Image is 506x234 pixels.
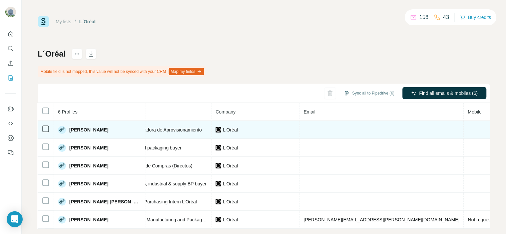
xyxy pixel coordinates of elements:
[304,217,460,222] span: [PERSON_NAME][EMAIL_ADDRESS][PERSON_NAME][DOMAIN_NAME]
[5,147,16,159] button: Feedback
[403,87,487,99] button: Find all emails & mobiles (6)
[468,109,482,115] span: Mobile
[5,28,16,40] button: Quick start
[69,198,141,205] span: [PERSON_NAME] [PERSON_NAME]
[223,198,238,205] span: L'Oréal
[128,127,202,132] span: Coordinadora de Aprovisionamiento
[223,144,238,151] span: L'Oréal
[468,217,497,222] span: Not requested
[460,13,491,22] button: Buy credits
[128,145,182,150] span: Regional packaging buyer
[128,199,197,204] span: Indirect Purchasing Intern L’Oréal
[69,180,108,187] span: [PERSON_NAME]
[5,7,16,17] img: Avatar
[69,126,108,133] span: [PERSON_NAME]
[216,217,221,222] img: company-logo
[216,163,221,168] img: company-logo
[5,72,16,84] button: My lists
[5,117,16,129] button: Use Surfe API
[58,144,66,152] img: Avatar
[216,145,221,150] img: company-logo
[58,198,66,206] img: Avatar
[38,66,205,77] div: Mobile field is not mapped, this value will not be synced with your CRM
[58,180,66,188] img: Avatar
[216,199,221,204] img: company-logo
[420,13,429,21] p: 158
[128,181,207,186] span: Logistics, industrial & supply BP buyer
[7,211,23,227] div: Open Intercom Messenger
[128,217,222,222] span: Contract Manufacturing and Packaging Buyer
[169,68,204,75] button: Map my fields
[69,144,108,151] span: [PERSON_NAME]
[223,216,238,223] span: L'Oréal
[216,109,236,115] span: Company
[443,13,449,21] p: 43
[79,18,96,25] div: L´Oréal
[419,90,478,97] span: Find all emails & mobiles (6)
[223,162,238,169] span: L'Oréal
[58,216,66,224] img: Avatar
[58,126,66,134] img: Avatar
[128,163,193,168] span: Analista de Compras (Directos)
[69,216,108,223] span: [PERSON_NAME]
[5,132,16,144] button: Dashboard
[38,16,49,27] img: Surfe Logo
[223,126,238,133] span: L'Oréal
[5,57,16,69] button: Enrich CSV
[58,109,77,115] span: 6 Profiles
[304,109,316,115] span: Email
[216,181,221,186] img: company-logo
[58,162,66,170] img: Avatar
[340,88,399,98] button: Sync all to Pipedrive (6)
[5,103,16,115] button: Use Surfe on LinkedIn
[72,49,82,59] button: actions
[216,127,221,132] img: company-logo
[56,19,71,24] a: My lists
[38,49,66,59] h1: L´Oréal
[5,43,16,55] button: Search
[223,180,238,187] span: L'Oréal
[75,18,76,25] li: /
[69,162,108,169] span: [PERSON_NAME]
